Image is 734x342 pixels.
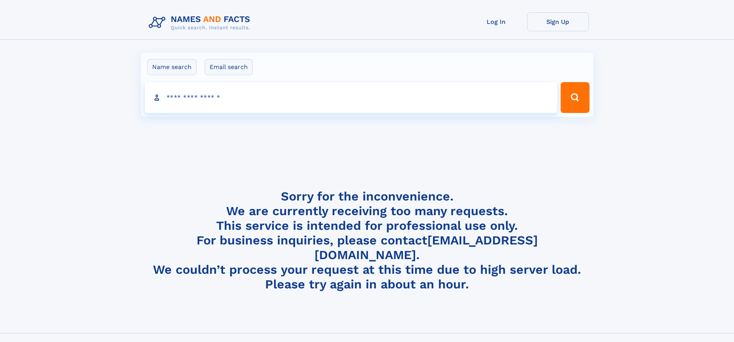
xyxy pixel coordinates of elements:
[145,82,558,113] input: search input
[146,189,589,292] h4: Sorry for the inconvenience. We are currently receiving too many requests. This service is intend...
[146,12,257,33] img: Logo Names and Facts
[314,233,538,262] a: [EMAIL_ADDRESS][DOMAIN_NAME]
[147,59,197,75] label: Name search
[465,12,527,31] a: Log In
[527,12,589,31] a: Sign Up
[561,82,589,113] button: Search Button
[205,59,253,75] label: Email search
